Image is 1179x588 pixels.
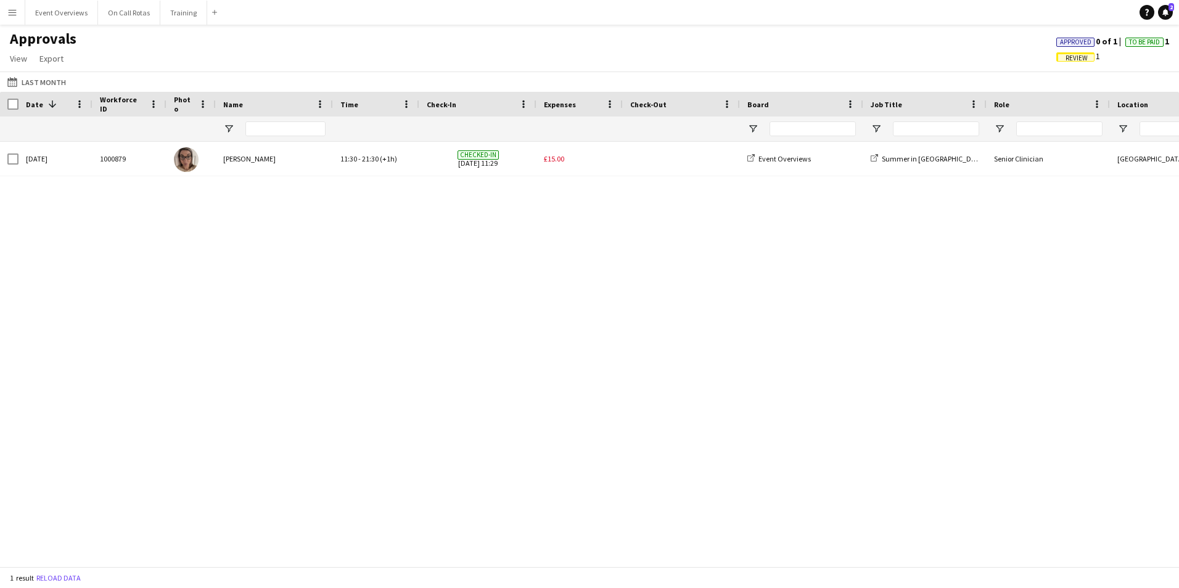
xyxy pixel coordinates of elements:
[1016,121,1103,136] input: Role Filter Input
[358,154,361,163] span: -
[223,123,234,134] button: Open Filter Menu
[882,154,986,163] span: Summer in [GEOGRAPHIC_DATA]
[994,100,1009,109] span: Role
[362,154,379,163] span: 21:30
[39,53,64,64] span: Export
[1125,36,1169,47] span: 1
[630,100,667,109] span: Check-Out
[216,142,333,176] div: [PERSON_NAME]
[1060,38,1091,46] span: Approved
[747,100,769,109] span: Board
[994,123,1005,134] button: Open Filter Menu
[92,142,166,176] div: 1000879
[10,53,27,64] span: View
[544,100,576,109] span: Expenses
[747,123,758,134] button: Open Filter Menu
[1056,36,1125,47] span: 0 of 1
[1117,100,1148,109] span: Location
[380,154,397,163] span: (+1h)
[98,1,160,25] button: On Call Rotas
[5,51,32,67] a: View
[544,154,564,163] span: £15.00
[1169,3,1174,11] span: 2
[1066,54,1088,62] span: Review
[100,95,144,113] span: Workforce ID
[223,100,243,109] span: Name
[35,51,68,67] a: Export
[5,75,68,89] button: Last Month
[25,1,98,25] button: Event Overviews
[1056,51,1100,62] span: 1
[160,1,207,25] button: Training
[174,95,194,113] span: Photo
[427,142,529,176] span: [DATE] 11:29
[34,571,83,585] button: Reload data
[340,154,357,163] span: 11:30
[1129,38,1160,46] span: To Be Paid
[1158,5,1173,20] a: 2
[174,147,199,172] img: Nicola Jamieson
[758,154,811,163] span: Event Overviews
[26,100,43,109] span: Date
[770,121,856,136] input: Board Filter Input
[1117,123,1128,134] button: Open Filter Menu
[458,150,499,160] span: Checked-in
[427,100,456,109] span: Check-In
[747,154,811,163] a: Event Overviews
[987,142,1110,176] div: Senior Clinician
[18,142,92,176] div: [DATE]
[871,100,902,109] span: Job Title
[893,121,979,136] input: Job Title Filter Input
[871,154,986,163] a: Summer in [GEOGRAPHIC_DATA]
[245,121,326,136] input: Name Filter Input
[340,100,358,109] span: Time
[871,123,882,134] button: Open Filter Menu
